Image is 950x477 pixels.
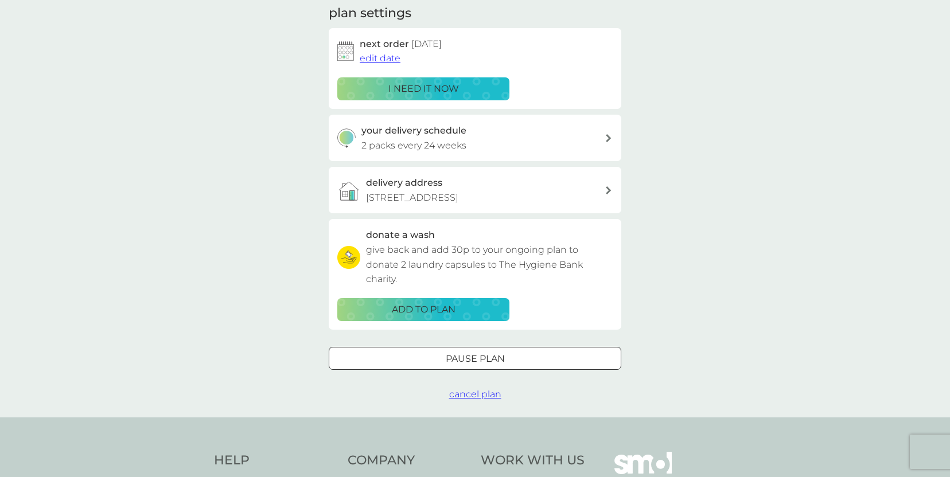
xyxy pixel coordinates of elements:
[481,452,585,470] h4: Work With Us
[360,53,400,64] span: edit date
[348,452,470,470] h4: Company
[337,298,509,321] button: ADD TO PLAN
[329,347,621,370] button: Pause plan
[329,5,411,22] h2: plan settings
[411,38,442,49] span: [DATE]
[366,190,458,205] p: [STREET_ADDRESS]
[360,37,442,52] h2: next order
[360,51,400,66] button: edit date
[329,115,621,161] button: your delivery schedule2 packs every 24 weeks
[449,389,501,400] span: cancel plan
[329,167,621,213] a: delivery address[STREET_ADDRESS]
[337,77,509,100] button: i need it now
[392,302,455,317] p: ADD TO PLAN
[214,452,336,470] h4: Help
[361,123,466,138] h3: your delivery schedule
[366,243,613,287] p: give back and add 30p to your ongoing plan to donate 2 laundry capsules to The Hygiene Bank charity.
[446,351,505,366] p: Pause plan
[366,228,435,243] h3: donate a wash
[366,175,442,190] h3: delivery address
[449,387,501,402] button: cancel plan
[388,81,459,96] p: i need it now
[361,138,466,153] p: 2 packs every 24 weeks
